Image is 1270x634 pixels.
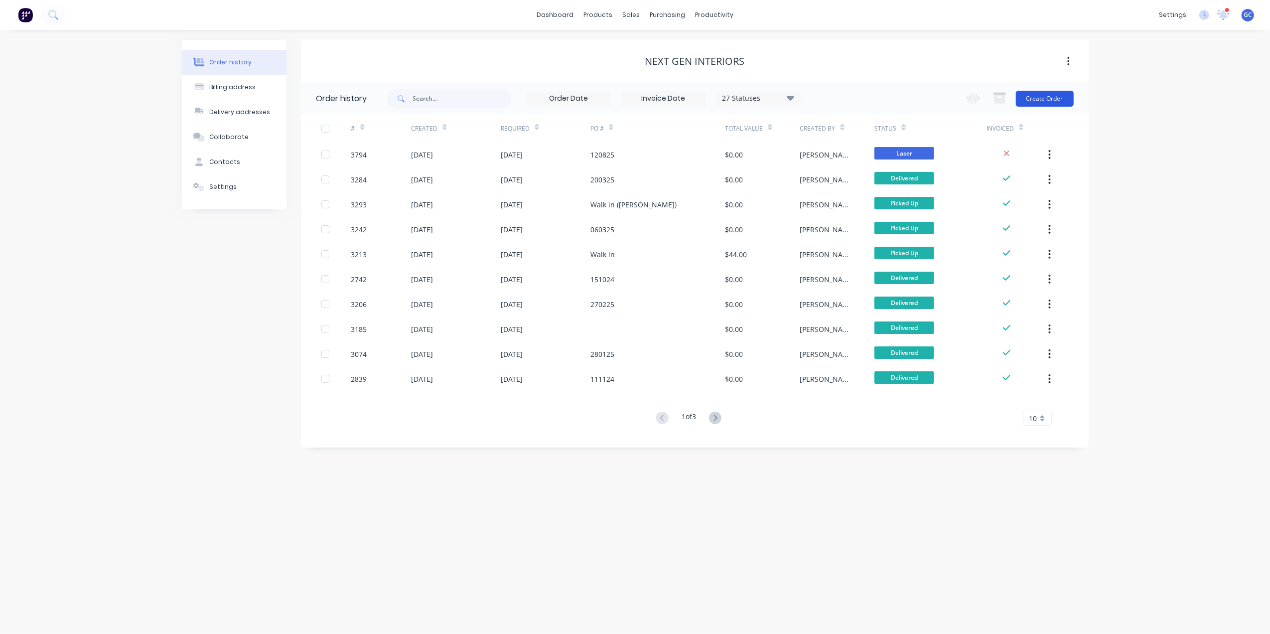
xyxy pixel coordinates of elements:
div: Created By [800,115,874,142]
div: [PERSON_NAME] [800,199,854,210]
div: 1 of 3 [682,411,696,426]
span: Delivered [874,172,934,184]
div: [PERSON_NAME] [800,224,854,235]
div: # [351,124,355,133]
div: Delivery addresses [209,108,270,117]
div: 151024 [590,274,614,285]
div: [DATE] [411,324,433,334]
div: 2839 [351,374,367,384]
div: [DATE] [411,224,433,235]
div: Created [411,115,501,142]
div: purchasing [645,7,690,22]
div: Walk in ([PERSON_NAME]) [590,199,677,210]
div: 200325 [590,174,614,185]
div: Invoiced [987,115,1046,142]
div: Invoiced [987,124,1014,133]
span: Delivered [874,371,934,384]
div: [PERSON_NAME] [800,249,854,260]
div: $0.00 [725,174,743,185]
div: [DATE] [501,224,523,235]
button: Delivery addresses [182,100,286,125]
div: 120825 [590,150,614,160]
div: [PERSON_NAME] [800,274,854,285]
span: Delivered [874,297,934,309]
div: PO # [590,115,725,142]
div: [DATE] [411,299,433,310]
div: [PERSON_NAME] [800,150,854,160]
div: [DATE] [411,150,433,160]
div: 3074 [351,349,367,359]
span: Picked Up [874,222,934,234]
span: Laser [874,147,934,159]
div: [DATE] [501,299,523,310]
div: settings [1154,7,1191,22]
div: [DATE] [411,349,433,359]
div: Required [501,115,590,142]
div: $0.00 [725,274,743,285]
div: [DATE] [411,249,433,260]
a: dashboard [532,7,578,22]
div: [DATE] [501,150,523,160]
div: sales [617,7,645,22]
div: [PERSON_NAME] [800,299,854,310]
button: Order history [182,50,286,75]
div: 3206 [351,299,367,310]
div: 3293 [351,199,367,210]
div: $0.00 [725,299,743,310]
span: Delivered [874,346,934,359]
div: [DATE] [501,374,523,384]
div: Walk in [590,249,615,260]
button: Contacts [182,150,286,174]
div: $0.00 [725,224,743,235]
div: 3794 [351,150,367,160]
div: 3284 [351,174,367,185]
div: Order history [209,58,252,67]
button: Billing address [182,75,286,100]
input: Order Date [527,91,611,106]
div: 27 Statuses [716,93,800,104]
div: Contacts [209,158,240,166]
button: Collaborate [182,125,286,150]
button: Settings [182,174,286,199]
div: Next Gen Interiors [645,55,745,67]
div: Status [874,115,987,142]
div: $0.00 [725,374,743,384]
div: # [351,115,411,142]
div: 111124 [590,374,614,384]
div: [DATE] [501,349,523,359]
div: 3213 [351,249,367,260]
div: [PERSON_NAME] [800,349,854,359]
span: Delivered [874,321,934,334]
div: 060325 [590,224,614,235]
div: Collaborate [209,133,249,142]
div: Status [874,124,896,133]
div: PO # [590,124,604,133]
img: Factory [18,7,33,22]
input: Search... [413,89,512,109]
div: 270225 [590,299,614,310]
div: $0.00 [725,150,743,160]
div: 2742 [351,274,367,285]
div: [PERSON_NAME] [800,324,854,334]
div: Total Value [725,124,763,133]
span: Picked Up [874,247,934,259]
div: products [578,7,617,22]
button: Create Order [1016,91,1074,107]
span: Delivered [874,272,934,284]
span: Picked Up [874,197,934,209]
div: [DATE] [501,324,523,334]
div: $44.00 [725,249,747,260]
div: [DATE] [501,199,523,210]
div: Created [411,124,437,133]
div: 280125 [590,349,614,359]
div: Required [501,124,530,133]
div: [DATE] [501,274,523,285]
div: Total Value [725,115,800,142]
div: [DATE] [501,249,523,260]
div: [DATE] [411,174,433,185]
input: Invoice Date [622,91,706,106]
div: Billing address [209,83,256,92]
div: [DATE] [411,274,433,285]
div: $0.00 [725,199,743,210]
div: Created By [800,124,835,133]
